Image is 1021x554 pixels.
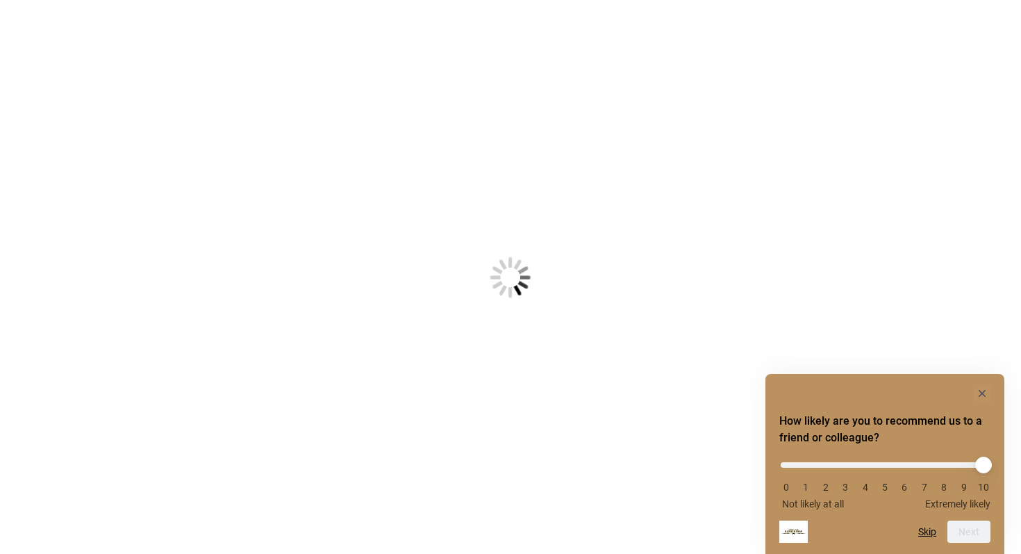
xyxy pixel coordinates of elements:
[779,482,793,493] li: 0
[858,482,872,493] li: 4
[779,452,990,510] div: How likely are you to recommend us to a friend or colleague? Select an option from 0 to 10, with ...
[925,498,990,510] span: Extremely likely
[897,482,911,493] li: 6
[838,482,852,493] li: 3
[977,482,990,493] li: 10
[974,385,990,402] button: Hide survey
[918,526,936,537] button: Skip
[937,482,951,493] li: 8
[918,482,931,493] li: 7
[782,498,844,510] span: Not likely at all
[878,482,892,493] li: 5
[799,482,813,493] li: 1
[779,385,990,543] div: How likely are you to recommend us to a friend or colleague? Select an option from 0 to 10, with ...
[947,521,990,543] button: Next question
[779,413,990,446] h2: How likely are you to recommend us to a friend or colleague? Select an option from 0 to 10, with ...
[957,482,971,493] li: 9
[819,482,833,493] li: 2
[422,188,599,366] img: Loading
